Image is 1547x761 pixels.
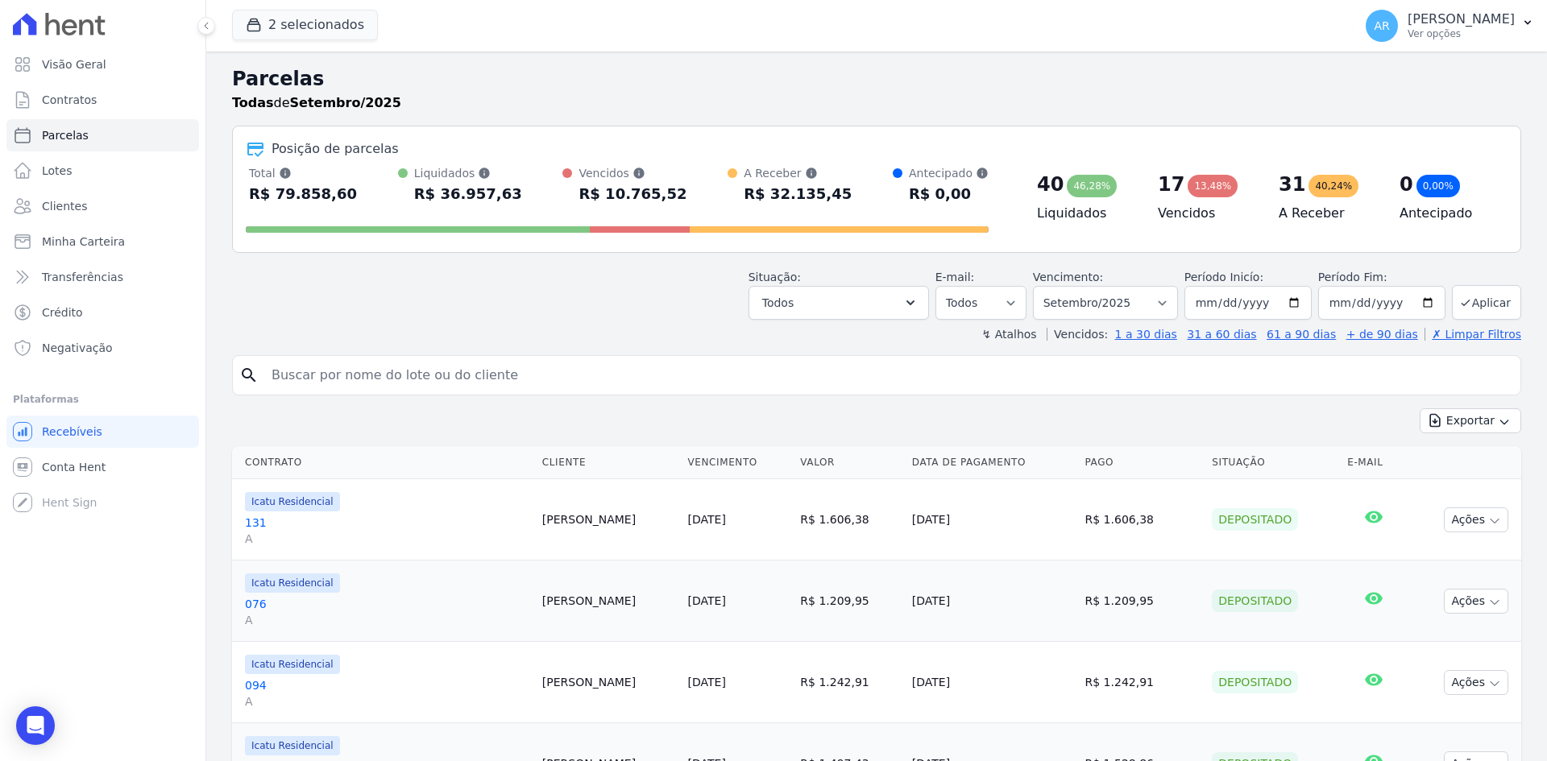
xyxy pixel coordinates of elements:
[1037,204,1132,223] h4: Liquidados
[536,446,682,479] th: Cliente
[42,56,106,72] span: Visão Geral
[1158,172,1184,197] div: 17
[239,366,259,385] i: search
[245,693,529,709] span: A
[414,181,522,207] div: R$ 36.957,63
[6,190,199,222] a: Clientes
[1346,328,1418,341] a: + de 90 dias
[245,655,340,674] span: Icatu Residencial
[245,515,529,547] a: 131A
[1212,508,1298,531] div: Depositado
[688,513,726,526] a: [DATE]
[1279,172,1305,197] div: 31
[6,261,199,293] a: Transferências
[262,359,1514,391] input: Buscar por nome do lote ou do cliente
[42,424,102,440] span: Recebíveis
[6,155,199,187] a: Lotes
[688,676,726,689] a: [DATE]
[1416,175,1460,197] div: 0,00%
[245,612,529,628] span: A
[1420,408,1521,433] button: Exportar
[1079,479,1206,560] td: R$ 1.606,38
[42,304,83,321] span: Crédito
[6,119,199,151] a: Parcelas
[1452,285,1521,320] button: Aplicar
[272,139,399,159] div: Posição de parcelas
[1079,560,1206,642] td: R$ 1.209,95
[1047,328,1108,341] label: Vencidos:
[909,165,989,181] div: Antecipado
[1408,11,1515,27] p: [PERSON_NAME]
[1279,204,1374,223] h4: A Receber
[794,560,906,642] td: R$ 1.209,95
[1400,204,1495,223] h4: Antecipado
[1425,328,1521,341] a: ✗ Limpar Filtros
[249,181,357,207] div: R$ 79.858,60
[42,340,113,356] span: Negativação
[1187,328,1256,341] a: 31 a 60 dias
[290,95,401,110] strong: Setembro/2025
[6,84,199,116] a: Contratos
[744,181,852,207] div: R$ 32.135,45
[249,165,357,181] div: Total
[682,446,794,479] th: Vencimento
[232,93,401,113] p: de
[1158,204,1253,223] h4: Vencidos
[414,165,522,181] div: Liquidados
[6,332,199,364] a: Negativação
[909,181,989,207] div: R$ 0,00
[1033,271,1103,283] label: Vencimento:
[1374,20,1389,31] span: AR
[245,677,529,709] a: 094A
[245,596,529,628] a: 076A
[536,560,682,642] td: [PERSON_NAME]
[935,271,975,283] label: E-mail:
[1267,328,1336,341] a: 61 a 90 dias
[232,446,536,479] th: Contrato
[13,390,193,409] div: Plataformas
[232,10,378,40] button: 2 selecionados
[42,459,106,475] span: Conta Hent
[232,95,274,110] strong: Todas
[6,296,199,329] a: Crédito
[245,736,340,755] span: Icatu Residencial
[1212,589,1298,612] div: Depositado
[1408,27,1515,40] p: Ver opções
[744,165,852,181] div: A Receber
[794,446,906,479] th: Valor
[1400,172,1413,197] div: 0
[6,451,199,483] a: Conta Hent
[579,165,686,181] div: Vencidos
[794,479,906,560] td: R$ 1.606,38
[1318,269,1445,286] label: Período Fim:
[1309,175,1358,197] div: 40,24%
[42,234,125,250] span: Minha Carteira
[42,127,89,143] span: Parcelas
[1037,172,1064,197] div: 40
[1067,175,1117,197] div: 46,28%
[245,573,340,593] span: Icatu Residencial
[1444,589,1508,614] button: Ações
[1079,446,1206,479] th: Pago
[42,269,123,285] span: Transferências
[6,416,199,448] a: Recebíveis
[16,706,55,745] div: Open Intercom Messenger
[1079,642,1206,723] td: R$ 1.242,91
[42,163,73,179] span: Lotes
[906,446,1079,479] th: Data de Pagamento
[245,492,340,511] span: Icatu Residencial
[762,293,794,312] span: Todos
[1184,271,1263,283] label: Período Inicío:
[536,642,682,723] td: [PERSON_NAME]
[749,271,801,283] label: Situação:
[42,198,87,214] span: Clientes
[749,286,929,320] button: Todos
[906,560,1079,642] td: [DATE]
[906,642,1079,723] td: [DATE]
[1444,670,1508,695] button: Ações
[906,479,1079,560] td: [DATE]
[1444,507,1508,532] button: Ações
[1115,328,1177,341] a: 1 a 30 dias
[1212,671,1298,693] div: Depositado
[6,225,199,258] a: Minha Carteira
